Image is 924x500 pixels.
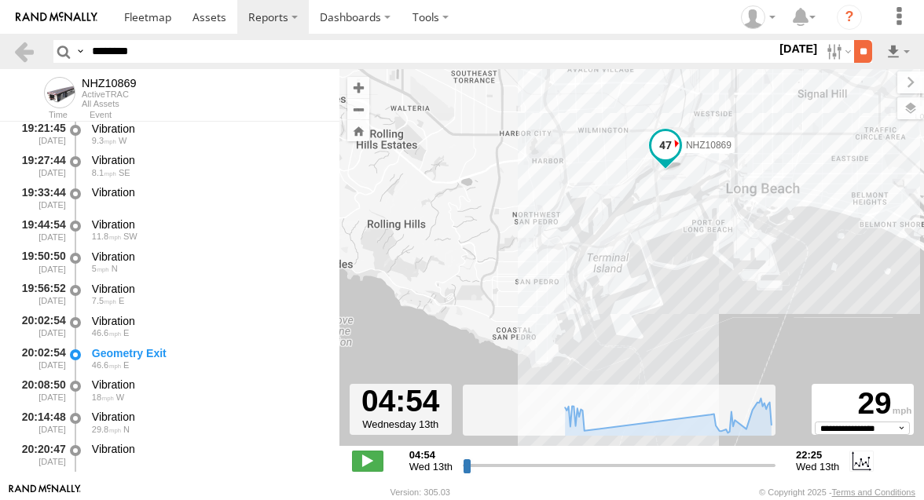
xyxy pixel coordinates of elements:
span: Wed 13th Aug 2025 [796,461,839,473]
div: ActiveTRAC [82,89,137,99]
span: Heading: 85 [123,328,129,338]
span: NHZ10869 [686,139,731,150]
div: 29 [814,386,911,422]
span: Heading: 155 [119,168,130,177]
span: Heading: 288 [116,392,124,402]
span: 18 [92,392,114,402]
div: Vibration [92,250,324,264]
div: 19:33:44 [DATE] [13,184,68,213]
div: 20:02:54 [DATE] [13,344,68,373]
div: 19:27:44 [DATE] [13,151,68,181]
span: 8.1 [92,168,116,177]
div: Vibration [92,217,324,232]
span: 5 [92,264,109,273]
span: Heading: 17 [123,425,130,434]
span: 29.8 [92,425,121,434]
div: Vibration [92,153,324,167]
div: 20:02:54 [DATE] [13,312,68,341]
button: Zoom in [347,77,369,98]
div: Event [90,111,339,119]
div: Version: 305.03 [390,487,450,497]
div: 19:21:45 [DATE] [13,119,68,148]
span: 9.3 [92,136,116,145]
button: Zoom Home [347,120,369,141]
label: Play/Stop [352,451,383,471]
span: 46.6 [92,328,121,338]
div: 20:14:48 [DATE] [13,408,68,437]
div: Vibration [92,282,324,296]
strong: 22:25 [796,449,839,461]
label: Export results as... [885,40,911,63]
div: © Copyright 2025 - [759,487,915,497]
div: Vibration [92,410,324,424]
span: Heading: 349 [112,264,118,273]
div: All Assets [82,99,137,108]
div: Time [13,111,68,119]
label: [DATE] [776,40,820,57]
div: 19:44:54 [DATE] [13,215,68,244]
span: 46.6 [92,360,121,370]
div: 20:20:47 [DATE] [13,440,68,469]
div: Geometry Exit [92,346,324,360]
div: Vibration [92,442,324,456]
a: Back to previous Page [13,40,35,63]
span: Heading: 85 [123,360,129,370]
div: Vibration [92,185,324,199]
div: Vibration [92,314,324,328]
div: Vibration [92,122,324,136]
span: Heading: 87 [119,296,124,305]
div: 20:08:50 [DATE] [13,376,68,405]
div: NHZ10869 - View Asset History [82,77,137,89]
label: Search Filter Options [820,40,854,63]
span: 7.5 [92,296,116,305]
span: Wed 13th Aug 2025 [409,461,453,473]
span: 11.8 [92,232,121,241]
span: Heading: 287 [119,136,126,145]
button: Zoom out [347,98,369,120]
div: 19:50:50 [DATE] [13,247,68,276]
span: Heading: 240 [123,232,137,241]
label: Search Query [74,40,86,63]
div: 19:56:52 [DATE] [13,279,68,308]
div: Vibration [92,378,324,392]
strong: 04:54 [409,449,453,461]
a: Terms and Conditions [832,487,915,497]
div: Zulema McIntosch [735,5,781,29]
a: Visit our Website [9,484,81,500]
img: rand-logo.svg [16,12,97,23]
i: ? [837,5,862,30]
